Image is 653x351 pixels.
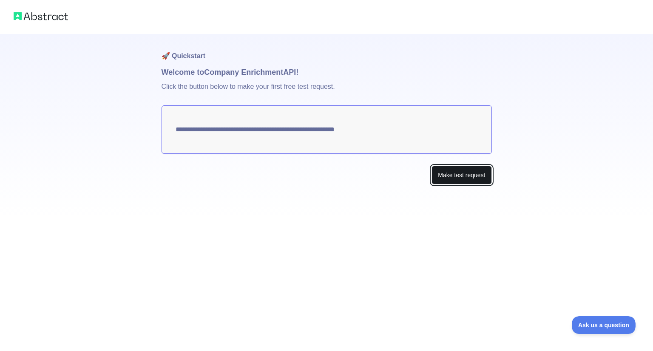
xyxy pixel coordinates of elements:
img: Abstract logo [14,10,68,22]
button: Make test request [432,166,491,185]
p: Click the button below to make your first free test request. [162,78,492,105]
h1: Welcome to Company Enrichment API! [162,66,492,78]
iframe: Toggle Customer Support [572,316,636,334]
h1: 🚀 Quickstart [162,34,492,66]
